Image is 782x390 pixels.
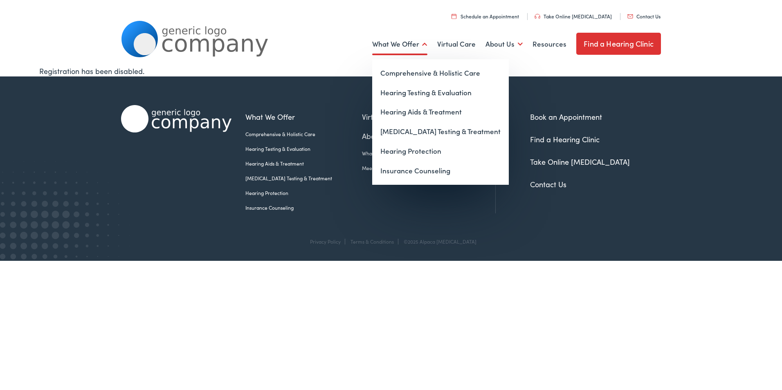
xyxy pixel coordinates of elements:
[245,130,362,138] a: Comprehensive & Holistic Care
[362,111,431,122] a: Virtual Care
[372,29,427,59] a: What We Offer
[485,29,523,59] a: About Us
[372,102,509,122] a: Hearing Aids & Treatment
[372,122,509,141] a: [MEDICAL_DATA] Testing & Treatment
[535,14,540,19] img: utility icon
[530,157,630,167] a: Take Online [MEDICAL_DATA]
[452,13,519,20] a: Schedule an Appointment
[245,145,362,152] a: Hearing Testing & Evaluation
[372,83,509,103] a: Hearing Testing & Evaluation
[627,14,633,18] img: utility icon
[530,134,600,144] a: Find a Hearing Clinic
[245,189,362,197] a: Hearing Protection
[310,238,341,245] a: Privacy Policy
[39,65,743,76] div: Registration has been disabled.
[245,160,362,167] a: Hearing Aids & Treatment
[627,13,661,20] a: Contact Us
[121,105,231,132] img: Alpaca Audiology
[372,63,509,83] a: Comprehensive & Holistic Care
[535,13,612,20] a: Take Online [MEDICAL_DATA]
[530,112,602,122] a: Book an Appointment
[533,29,566,59] a: Resources
[351,238,394,245] a: Terms & Conditions
[530,179,566,189] a: Contact Us
[372,141,509,161] a: Hearing Protection
[245,204,362,211] a: Insurance Counseling
[576,33,661,55] a: Find a Hearing Clinic
[400,239,476,244] div: ©2025 Alpaca [MEDICAL_DATA]
[372,161,509,181] a: Insurance Counseling
[437,29,476,59] a: Virtual Care
[452,13,456,19] img: utility icon
[245,111,362,122] a: What We Offer
[362,150,431,157] a: What We Believe
[362,130,431,141] a: About Us
[245,175,362,182] a: [MEDICAL_DATA] Testing & Treatment
[362,164,431,172] a: Meet the Team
